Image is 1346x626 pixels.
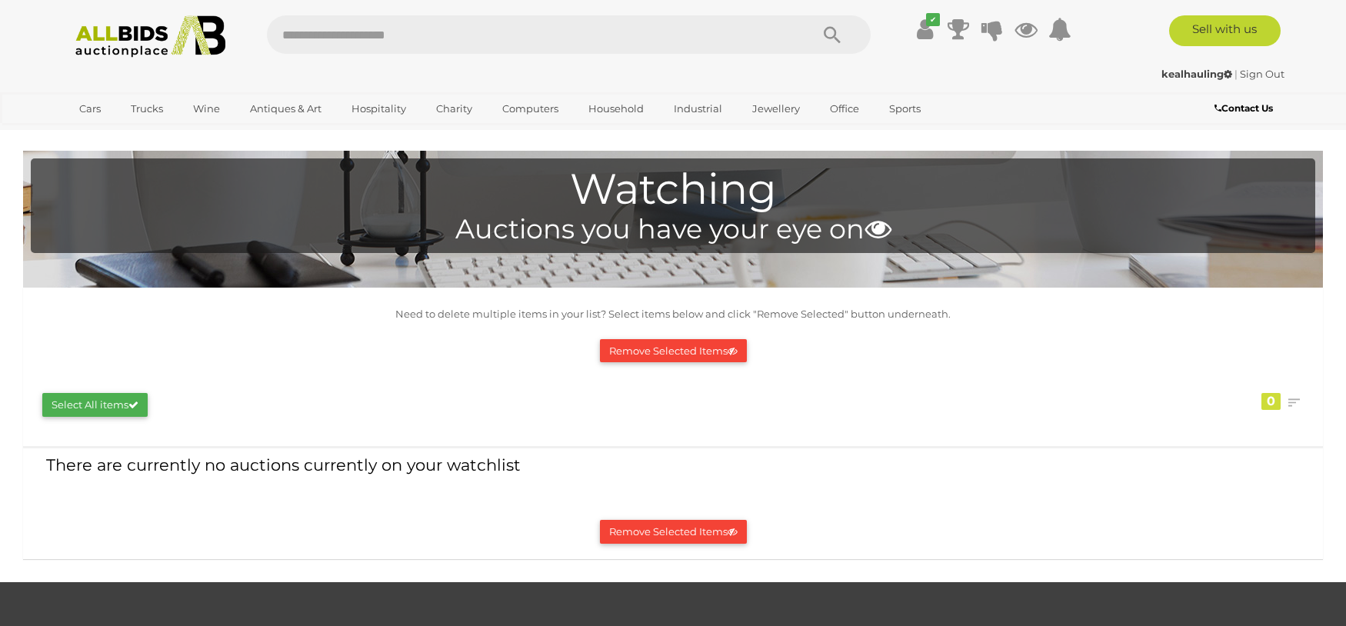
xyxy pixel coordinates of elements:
a: Hospitality [341,96,416,122]
a: Antiques & Art [240,96,332,122]
a: Office [820,96,869,122]
button: Search [794,15,871,54]
a: Jewellery [742,96,810,122]
button: Remove Selected Items [600,339,747,363]
b: Contact Us [1214,102,1273,114]
img: Allbids.com.au [67,15,234,58]
a: Charity [426,96,482,122]
a: Cars [69,96,111,122]
span: | [1234,68,1238,80]
a: ✔ [913,15,936,43]
a: [GEOGRAPHIC_DATA] [69,122,198,147]
button: Select All items [42,393,148,417]
a: kealhauling [1161,68,1234,80]
a: Sports [879,96,931,122]
div: 0 [1261,393,1281,410]
button: Remove Selected Items [600,520,747,544]
a: Sell with us [1169,15,1281,46]
h1: Watching [38,166,1308,213]
a: Industrial [664,96,732,122]
a: Computers [492,96,568,122]
h4: Auctions you have your eye on [38,215,1308,245]
strong: kealhauling [1161,68,1232,80]
i: ✔ [926,13,940,26]
a: Contact Us [1214,100,1277,117]
a: Trucks [121,96,173,122]
a: Household [578,96,654,122]
a: Wine [183,96,230,122]
p: Need to delete multiple items in your list? Select items below and click "Remove Selected" button... [31,305,1315,323]
a: Sign Out [1240,68,1284,80]
span: There are currently no auctions currently on your watchlist [46,455,521,474]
